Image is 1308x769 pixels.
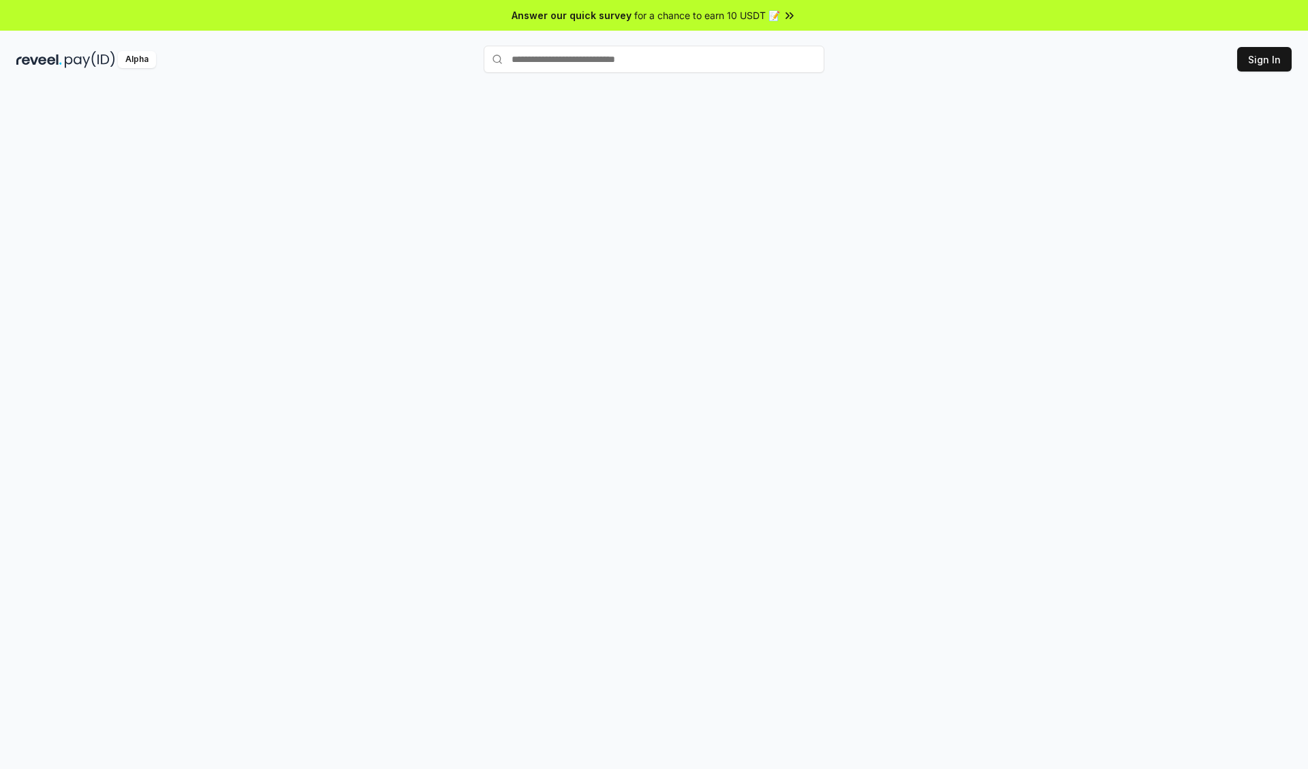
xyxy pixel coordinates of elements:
img: reveel_dark [16,51,62,68]
span: Answer our quick survey [512,8,632,22]
img: pay_id [65,51,115,68]
div: Alpha [118,51,156,68]
button: Sign In [1237,47,1292,72]
span: for a chance to earn 10 USDT 📝 [634,8,780,22]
